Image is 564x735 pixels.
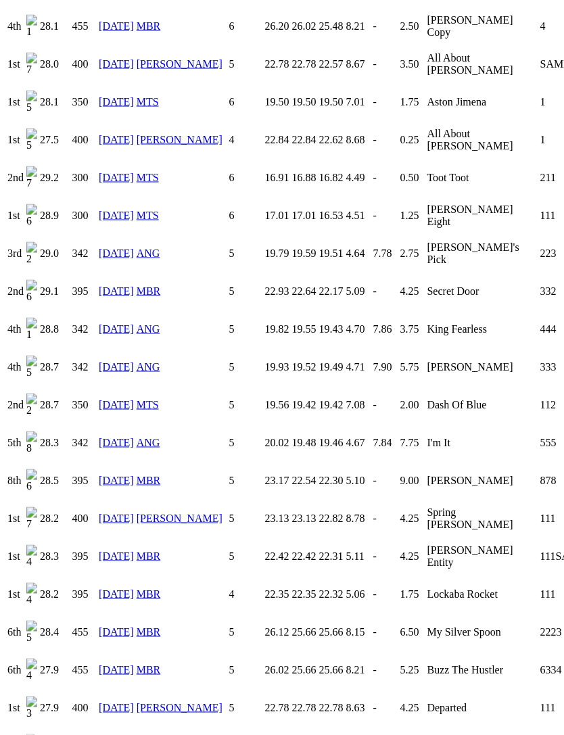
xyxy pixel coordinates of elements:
[426,576,538,613] td: Lockaba Rocket
[318,425,344,461] td: 19.46
[399,160,425,196] td: 0.50
[137,437,160,448] a: ANG
[345,387,371,423] td: 7.08
[7,690,24,726] td: 1st
[7,463,24,499] td: 8th
[426,425,538,461] td: I'm It
[229,614,263,650] td: 5
[137,285,161,297] a: MBR
[291,690,316,726] td: 22.78
[399,463,425,499] td: 9.00
[264,122,289,158] td: 22.84
[39,690,70,726] td: 27.9
[39,387,70,423] td: 28.7
[137,134,222,145] a: [PERSON_NAME]
[72,463,97,499] td: 395
[264,311,289,348] td: 19.82
[399,122,425,158] td: 0.25
[26,91,37,114] img: 5
[39,46,70,82] td: 28.0
[26,15,37,38] img: 1
[72,311,97,348] td: 342
[345,690,371,726] td: 8.63
[318,311,344,348] td: 19.43
[345,273,371,310] td: 5.09
[99,20,134,32] a: [DATE]
[372,235,398,272] td: 7.78
[99,134,134,145] a: [DATE]
[291,84,316,120] td: 19.50
[318,349,344,385] td: 19.49
[39,538,70,575] td: 28.3
[229,8,263,45] td: 6
[372,690,398,726] td: -
[426,652,538,688] td: Buzz The Hustler
[318,576,344,613] td: 22.32
[426,160,538,196] td: Toot Toot
[99,96,134,108] a: [DATE]
[399,349,425,385] td: 5.75
[264,425,289,461] td: 20.02
[99,475,134,486] a: [DATE]
[7,273,24,310] td: 2nd
[264,614,289,650] td: 26.12
[318,84,344,120] td: 19.50
[291,463,316,499] td: 22.54
[345,311,371,348] td: 4.70
[229,311,263,348] td: 5
[72,576,97,613] td: 395
[291,273,316,310] td: 22.64
[229,273,263,310] td: 5
[7,160,24,196] td: 2nd
[426,614,538,650] td: My Silver Spoon
[229,538,263,575] td: 5
[99,210,134,221] a: [DATE]
[372,425,398,461] td: 7.84
[26,469,37,492] img: 6
[26,128,37,151] img: 5
[345,84,371,120] td: 7.01
[26,242,37,265] img: 2
[137,58,222,70] a: [PERSON_NAME]
[26,318,37,341] img: 1
[137,210,159,221] a: MTS
[264,576,289,613] td: 22.35
[318,160,344,196] td: 16.82
[72,197,97,234] td: 300
[39,160,70,196] td: 29.2
[372,387,398,423] td: -
[399,652,425,688] td: 5.25
[72,538,97,575] td: 395
[426,8,538,45] td: [PERSON_NAME] Copy
[318,122,344,158] td: 22.62
[372,576,398,613] td: -
[99,361,134,373] a: [DATE]
[99,285,134,297] a: [DATE]
[7,349,24,385] td: 4th
[264,652,289,688] td: 26.02
[399,387,425,423] td: 2.00
[99,702,134,713] a: [DATE]
[7,500,24,537] td: 1st
[345,425,371,461] td: 4.67
[399,84,425,120] td: 1.75
[72,500,97,537] td: 400
[72,122,97,158] td: 400
[26,394,37,417] img: 2
[399,614,425,650] td: 6.50
[72,84,97,120] td: 350
[72,46,97,82] td: 400
[7,576,24,613] td: 1st
[137,588,161,600] a: MBR
[426,84,538,120] td: Aston Jimena
[264,84,289,120] td: 19.50
[264,349,289,385] td: 19.93
[264,8,289,45] td: 26.20
[372,273,398,310] td: -
[99,664,134,675] a: [DATE]
[137,361,160,373] a: ANG
[291,160,316,196] td: 16.88
[291,235,316,272] td: 19.59
[7,387,24,423] td: 2nd
[72,690,97,726] td: 400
